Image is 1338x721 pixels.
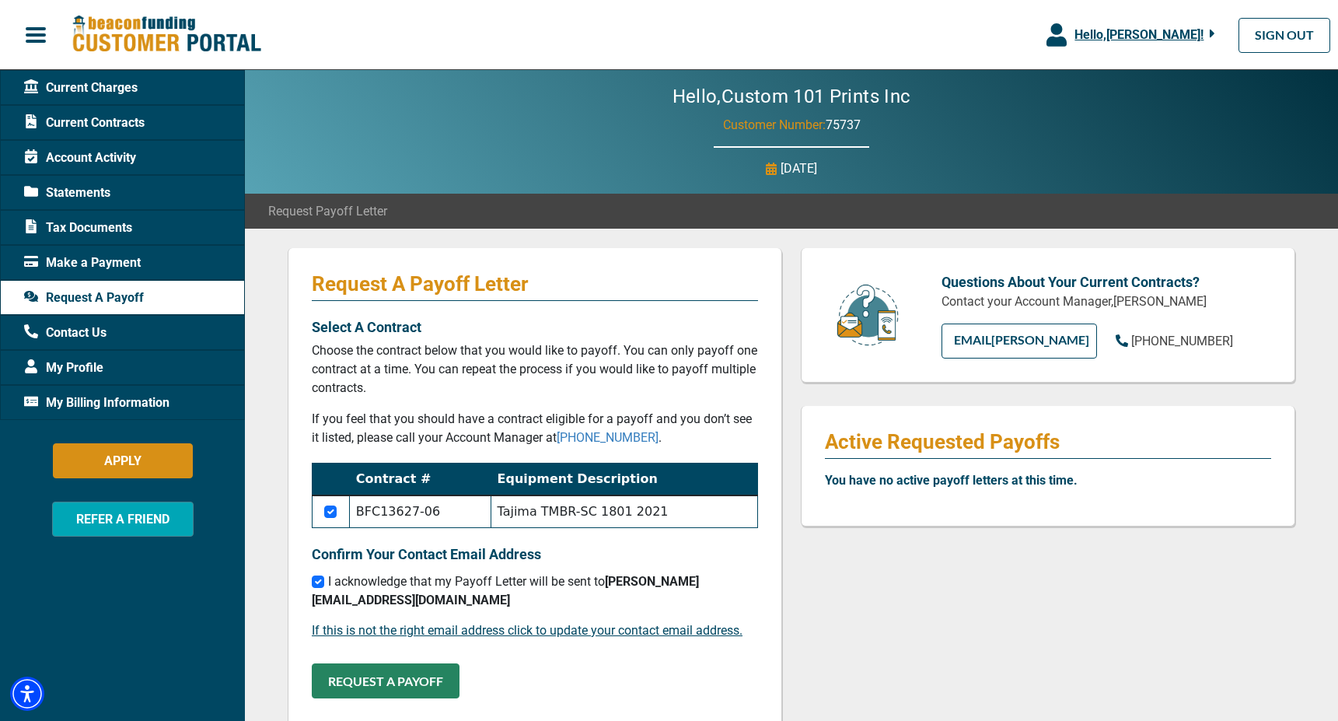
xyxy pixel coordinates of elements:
th: Contract # [349,464,491,496]
a: [PHONE_NUMBER] [1116,332,1233,351]
span: Current Charges [24,79,138,97]
span: Account Activity [24,149,136,167]
span: My Profile [24,359,103,377]
td: Tajima TMBR-SC 1801 2021 [491,495,758,528]
span: Current Contracts [24,114,145,132]
span: 75737 [826,117,861,132]
p: Choose the contract below that you would like to payoff. You can only payoff one contract at a ti... [312,341,758,397]
span: [PHONE_NUMBER] [1131,334,1233,348]
span: Contact Us [24,324,107,342]
span: Make a Payment [24,254,141,272]
p: [DATE] [781,159,817,178]
img: Beacon Funding Customer Portal Logo [72,15,261,54]
p: Confirm Your Contact Email Address [312,544,758,565]
p: If you feel that you should have a contract eligible for a payoff and you don’t see it listed, pl... [312,410,758,447]
span: Customer Number: [723,117,826,132]
button: APPLY [53,443,193,478]
h2: Hello, Custom 101 Prints Inc [626,86,958,108]
a: SIGN OUT [1238,18,1330,53]
p: Questions About Your Current Contracts? [941,271,1272,292]
td: BFC13627-06 [349,495,491,528]
span: Tax Documents [24,219,132,237]
button: REFER A FRIEND [52,502,194,537]
p: Request A Payoff Letter [312,271,758,296]
span: Request A Payoff [24,289,144,307]
p: Active Requested Payoffs [825,429,1271,454]
p: Contact your Account Manager, [PERSON_NAME] [941,292,1272,311]
span: Statements [24,184,110,202]
img: customer-service.png [833,283,903,348]
span: I acknowledge that my Payoff Letter will be sent to [312,574,699,607]
a: EMAIL[PERSON_NAME] [941,324,1097,359]
div: Accessibility Menu [10,677,44,711]
span: Request Payoff Letter [268,202,387,221]
b: You have no active payoff letters at this time. [825,473,1078,488]
a: If this is not the right email address click to update your contact email address. [312,623,742,638]
button: REQUEST A PAYOFF [312,663,459,698]
a: [PHONE_NUMBER] [557,430,659,445]
span: My Billing Information [24,394,169,412]
th: Equipment Description [491,464,758,496]
p: Select A Contract [312,317,758,338]
span: Hello, [PERSON_NAME] ! [1074,27,1204,42]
